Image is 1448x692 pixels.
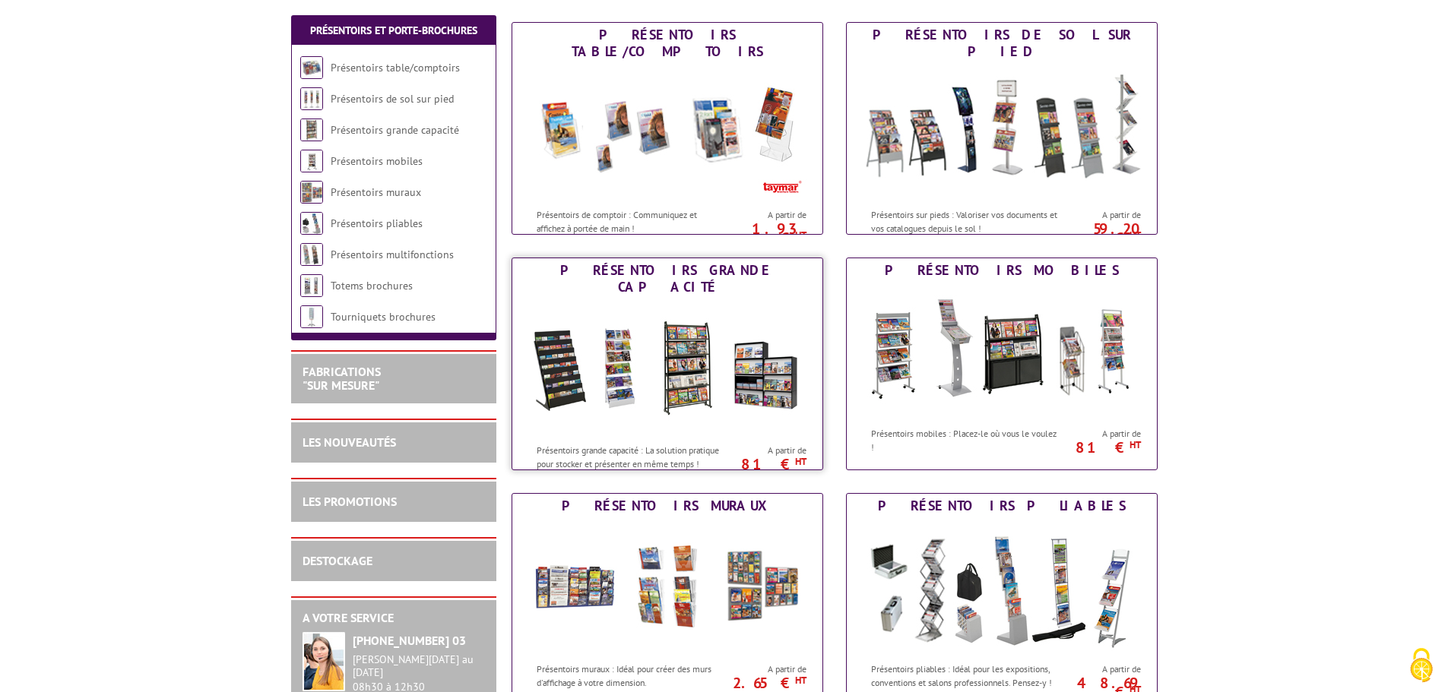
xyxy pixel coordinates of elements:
img: Totems brochures [300,274,323,297]
sup: HT [795,674,806,687]
p: Présentoirs pliables : Idéal pour les expositions, conventions et salons professionnels. Pensez-y ! [871,662,1060,688]
span: A partir de [1063,209,1141,221]
a: Présentoirs mobiles [331,154,423,168]
img: Présentoirs muraux [527,518,808,655]
p: 2.65 € [721,678,806,687]
img: Présentoirs grande capacité [527,299,808,436]
p: 59.20 € [1056,224,1141,242]
span: A partir de [729,209,806,221]
a: Présentoirs mobiles Présentoirs mobiles Présentoirs mobiles : Placez-le où vous le voulez ! A par... [846,258,1158,470]
a: Totems brochures [331,279,413,292]
img: Présentoirs pliables [861,518,1142,655]
p: 81 € [1056,443,1141,452]
a: LES PROMOTIONS [303,494,397,509]
strong: [PHONE_NUMBER] 03 [353,633,466,648]
a: Tourniquets brochures [331,310,436,324]
div: Présentoirs de sol sur pied [851,27,1153,60]
button: Cookies (fenêtre modale) [1395,640,1448,692]
img: Présentoirs de sol sur pied [300,87,323,110]
sup: HT [1130,438,1141,451]
p: Présentoirs de comptoir : Communiquez et affichez à portée de main ! [537,208,725,234]
p: Présentoirs muraux : Idéal pour créer des murs d'affichage à votre dimension. [537,662,725,688]
span: A partir de [729,663,806,675]
img: Présentoirs multifonctions [300,243,323,266]
p: Présentoirs grande capacité : La solution pratique pour stocker et présenter en même temps ! [537,444,725,469]
img: Présentoirs table/comptoirs [527,64,808,201]
div: [PERSON_NAME][DATE] au [DATE] [353,653,485,679]
a: LES NOUVEAUTÉS [303,434,396,450]
div: Présentoirs muraux [516,498,819,514]
img: Présentoirs grande capacité [300,118,323,141]
div: Présentoirs grande capacité [516,262,819,295]
img: Présentoirs pliables [300,212,323,235]
a: FABRICATIONS"Sur Mesure" [303,364,381,393]
a: Présentoirs pliables [331,216,423,230]
span: A partir de [729,444,806,457]
a: Présentoirs muraux [331,185,421,199]
img: Présentoirs table/comptoirs [300,56,323,79]
img: Présentoirs mobiles [300,150,323,172]
img: Cookies (fenêtre modale) [1402,646,1440,684]
a: DESTOCKAGE [303,553,372,568]
a: Présentoirs de sol sur pied Présentoirs de sol sur pied Présentoirs sur pieds : Valoriser vos doc... [846,22,1158,235]
p: 81 € [721,460,806,469]
a: Présentoirs grande capacité [331,123,459,137]
sup: HT [795,229,806,242]
span: A partir de [1063,663,1141,675]
div: Présentoirs mobiles [851,262,1153,279]
p: Présentoirs mobiles : Placez-le où vous le voulez ! [871,427,1060,453]
p: 1.93 € [721,224,806,242]
img: widget-service.jpg [303,632,345,691]
img: Tourniquets brochures [300,305,323,328]
a: Présentoirs de sol sur pied [331,92,454,106]
span: A partir de [1063,428,1141,440]
img: Présentoirs muraux [300,181,323,204]
p: Présentoirs sur pieds : Valoriser vos documents et vos catalogues depuis le sol ! [871,208,1060,234]
a: Présentoirs table/comptoirs Présentoirs table/comptoirs Présentoirs de comptoir : Communiquez et ... [512,22,823,235]
img: Présentoirs mobiles [861,283,1142,419]
div: Présentoirs table/comptoirs [516,27,819,60]
a: Présentoirs multifonctions [331,248,454,261]
a: Présentoirs table/comptoirs [331,61,460,74]
sup: HT [795,455,806,468]
a: Présentoirs et Porte-brochures [310,24,477,37]
sup: HT [1130,229,1141,242]
div: Présentoirs pliables [851,498,1153,514]
a: Présentoirs grande capacité Présentoirs grande capacité Présentoirs grande capacité : La solution... [512,258,823,470]
h2: A votre service [303,611,485,625]
img: Présentoirs de sol sur pied [861,64,1142,201]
